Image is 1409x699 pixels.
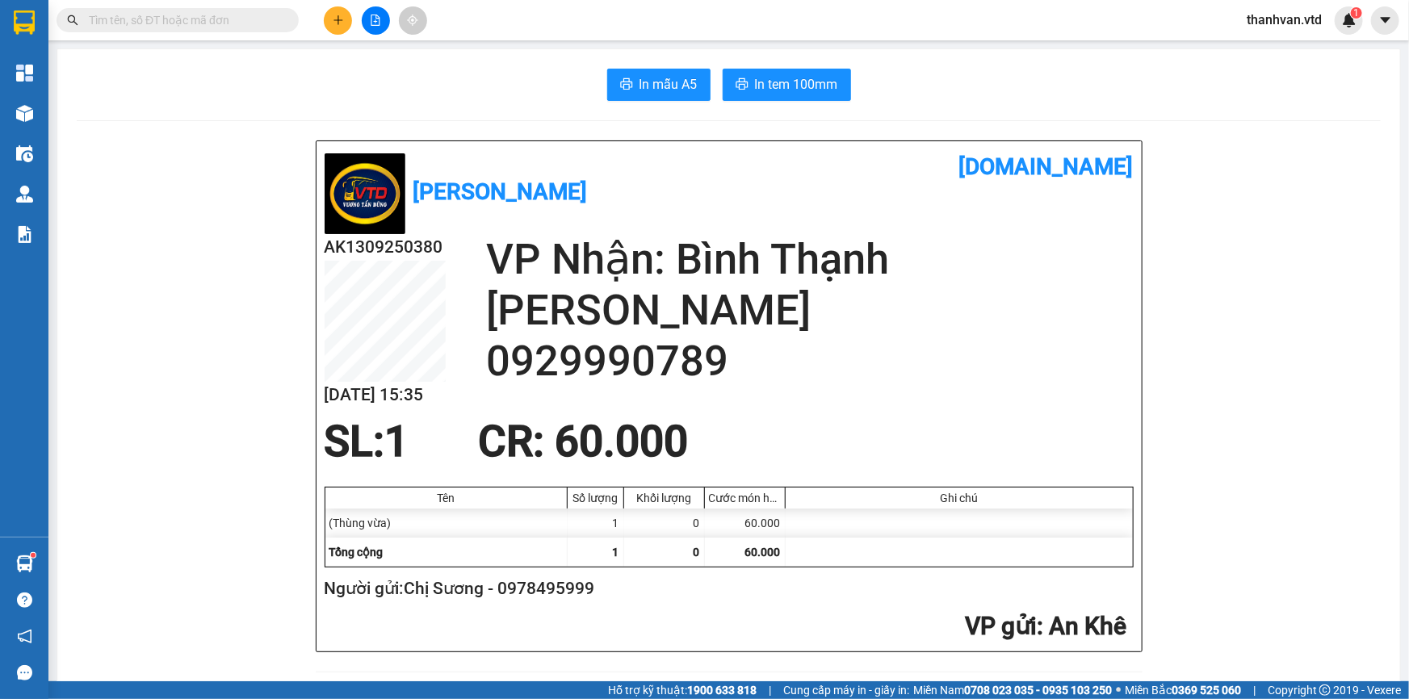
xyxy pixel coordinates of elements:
[385,416,409,467] span: 1
[105,112,127,135] span: SL
[478,416,688,467] span: CR : 60.000
[16,105,33,122] img: warehouse-icon
[694,546,700,559] span: 0
[1125,681,1241,699] span: Miền Bắc
[1253,681,1256,699] span: |
[154,14,284,33] div: Bình Thạnh
[723,69,851,101] button: printerIn tem 100mm
[413,178,588,205] b: [PERSON_NAME]
[628,492,700,504] div: Khối lượng
[1342,13,1357,27] img: icon-new-feature
[370,15,381,26] span: file-add
[324,6,352,35] button: plus
[407,15,418,26] span: aim
[14,114,284,134] div: Tên hàng: ( : 1 )
[1378,13,1393,27] span: caret-down
[325,416,385,467] span: SL:
[964,684,1112,697] strong: 0708 023 035 - 0935 103 250
[67,15,78,26] span: search
[154,52,284,75] div: 0929990789
[329,546,384,559] span: Tổng cộng
[325,610,1127,643] h2: : An Khê
[325,382,446,408] h2: [DATE] 15:35
[745,546,781,559] span: 60.000
[14,52,143,75] div: 0978495999
[1351,7,1362,19] sup: 1
[966,612,1038,640] span: VP gửi
[362,6,390,35] button: file-add
[790,492,1129,504] div: Ghi chú
[1116,687,1121,693] span: ⚪️
[736,77,749,93] span: printer
[486,285,1134,336] h2: [PERSON_NAME]
[640,74,698,94] span: In mẫu A5
[1234,10,1335,30] span: thanhvan.vtd
[325,234,446,261] h2: AK1309250380
[624,509,705,538] div: 0
[607,69,711,101] button: printerIn mẫu A5
[16,186,33,203] img: warehouse-icon
[154,33,284,52] div: [PERSON_NAME]
[16,226,33,243] img: solution-icon
[568,509,624,538] div: 1
[1172,684,1241,697] strong: 0369 525 060
[333,15,344,26] span: plus
[687,684,757,697] strong: 1900 633 818
[1371,6,1399,35] button: caret-down
[572,492,619,504] div: Số lượng
[1319,684,1331,696] span: copyright
[755,74,838,94] span: In tem 100mm
[486,336,1134,387] h2: 0929990789
[325,509,568,538] div: (Thùng vừa)
[613,546,619,559] span: 1
[14,14,143,33] div: An Khê
[620,77,633,93] span: printer
[608,681,757,699] span: Hỗ trợ kỹ thuật:
[705,509,786,538] div: 60.000
[16,145,33,162] img: warehouse-icon
[17,592,32,608] span: question-circle
[329,492,563,504] div: Tên
[12,86,37,103] span: CR :
[769,681,771,699] span: |
[14,10,35,35] img: logo-vxr
[325,576,1127,602] h2: Người gửi: Chị Sương - 0978495999
[1353,7,1359,19] span: 1
[17,629,32,644] span: notification
[14,15,39,32] span: Gửi:
[783,681,909,699] span: Cung cấp máy in - giấy in:
[17,665,32,680] span: message
[709,492,781,504] div: Cước món hàng
[486,234,1134,285] h2: VP Nhận: Bình Thạnh
[12,85,145,104] div: 60.000
[16,65,33,82] img: dashboard-icon
[89,11,279,29] input: Tìm tên, số ĐT hoặc mã đơn
[154,15,193,32] span: Nhận:
[399,6,427,35] button: aim
[16,555,33,572] img: warehouse-icon
[325,153,405,234] img: logo.jpg
[959,153,1134,180] b: [DOMAIN_NAME]
[913,681,1112,699] span: Miền Nam
[31,553,36,558] sup: 1
[14,33,143,52] div: Chị Sương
